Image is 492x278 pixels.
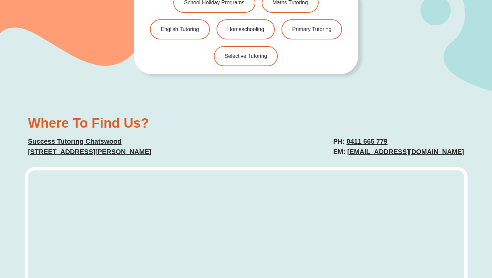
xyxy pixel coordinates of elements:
[346,138,387,145] a: 0411 665 779
[333,138,344,145] span: PH:
[225,53,267,59] span: Selective Tutoring
[333,148,345,155] span: EM:
[281,19,342,39] a: Primary Tutoring
[227,27,264,32] span: Homeschooling
[28,138,152,155] a: Success Tutoring Chatswood[STREET_ADDRESS][PERSON_NAME]
[377,202,492,278] iframe: Chat Widget
[347,148,464,155] a: [EMAIL_ADDRESS][DOMAIN_NAME]
[28,116,240,130] h2: Where To Find Us?
[217,19,275,39] a: Homeschooling
[161,27,199,32] span: English Tutoring
[292,27,331,32] span: Primary Tutoring
[214,46,278,66] a: Selective Tutoring
[150,19,210,39] a: English Tutoring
